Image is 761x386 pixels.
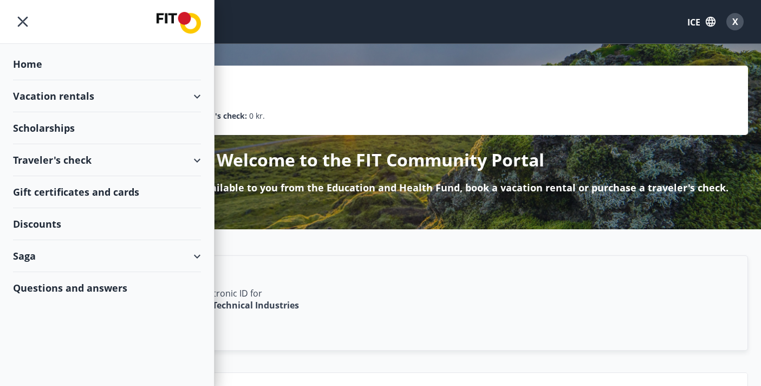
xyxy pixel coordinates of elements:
font: Discounts [13,217,61,230]
font: Vacation rentals [13,89,94,102]
font: Here you can apply for the grants available to you from the Education and Health Fund, book a vac... [32,181,729,194]
font: Gift certificates and cards [13,185,139,198]
font: 0 kr. [249,111,265,121]
button: menu [13,12,32,31]
font: Welcome to the FIT Community Portal [217,148,544,171]
img: union_logo [157,12,201,34]
div: Saga [13,240,201,272]
font: Traveler's check [13,153,92,166]
font: Traveler's check [185,111,245,121]
button: X [722,9,748,35]
button: ICE [683,11,720,32]
font: Questions and answers [13,281,127,294]
font: ICE [687,16,700,28]
font: Home [13,57,42,70]
font: : [245,111,247,121]
span: X [732,16,738,28]
font: Scholarships [13,121,75,134]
